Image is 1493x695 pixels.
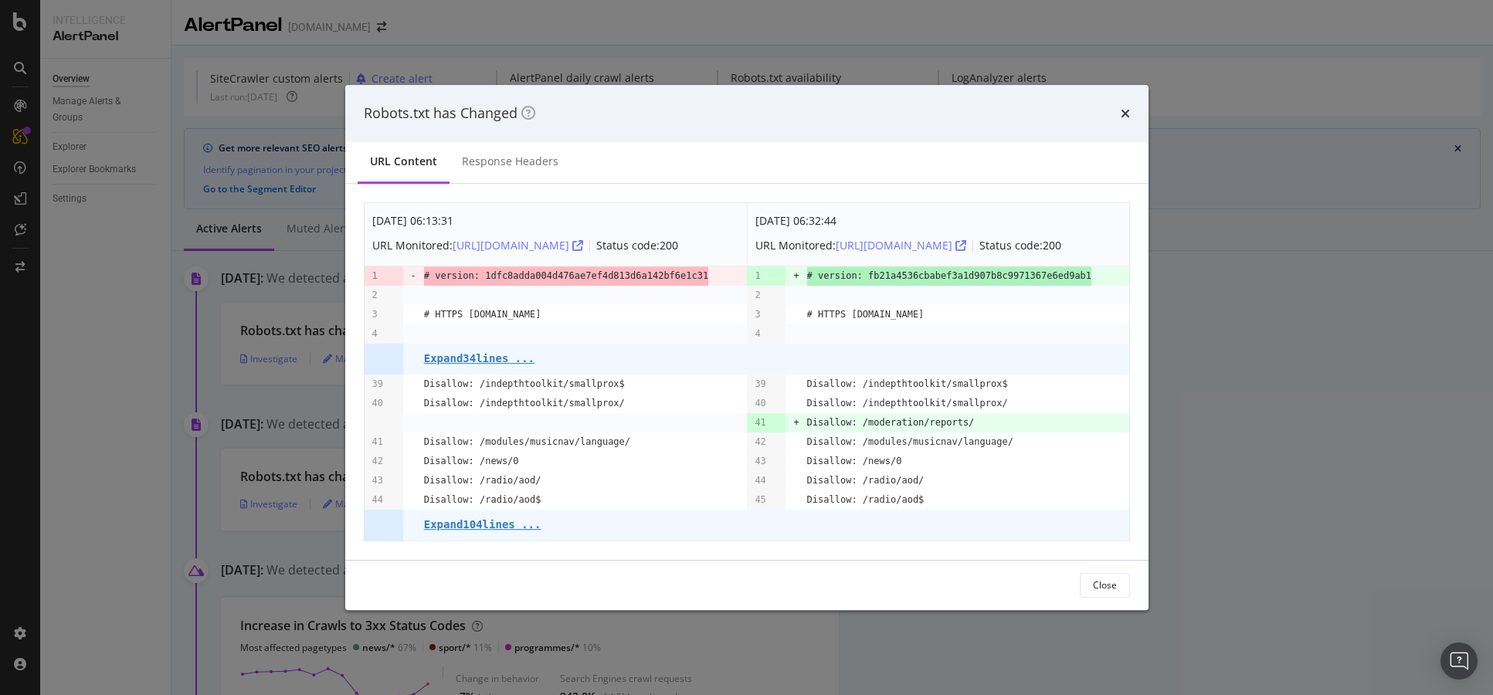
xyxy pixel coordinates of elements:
[372,286,378,305] pre: 2
[462,154,558,169] div: Response Headers
[372,452,383,471] pre: 42
[453,238,583,253] a: [URL][DOMAIN_NAME]
[424,432,630,452] pre: Disallow: /modules/musicnav/language/
[755,233,1061,258] div: URL Monitored: Status code: 200
[807,413,975,432] pre: Disallow: /moderation/reports/
[372,375,383,394] pre: 39
[755,305,760,324] pre: 3
[807,471,925,490] pre: Disallow: /radio/aod/
[424,352,534,364] pre: Expand 34 lines ...
[836,233,966,258] button: [URL][DOMAIN_NAME]
[453,238,583,253] div: [URL][DOMAIN_NAME]
[372,211,678,230] div: [DATE] 06:13:31
[372,266,378,286] pre: 1
[424,490,541,510] pre: Disallow: /radio/aod$
[372,324,378,344] pre: 4
[424,518,541,531] pre: Expand 104 lines ...
[1080,573,1130,598] button: Close
[1093,578,1117,592] div: Close
[372,394,383,413] pre: 40
[755,266,760,286] pre: 1
[364,103,535,124] div: Robots.txt has Changed
[807,375,1008,394] pre: Disallow: /indepthtoolkit/smallprox$
[453,233,583,258] button: [URL][DOMAIN_NAME]
[755,432,765,452] pre: 42
[411,266,416,286] pre: -
[755,324,760,344] pre: 4
[345,85,1149,610] div: modal
[372,233,678,258] div: URL Monitored: Status code: 200
[755,490,765,510] pre: 45
[755,286,760,305] pre: 2
[424,471,541,490] pre: Disallow: /radio/aod/
[370,154,437,169] div: URL Content
[755,211,1061,230] div: [DATE] 06:32:44
[807,266,1091,286] span: # version: fb21a4536cbabef3a1d907b8c9971367e6ed9ab1
[807,305,925,324] pre: # HTTPS [DOMAIN_NAME]
[755,413,765,432] pre: 41
[755,394,765,413] pre: 40
[424,394,625,413] pre: Disallow: /indepthtoolkit/smallprox/
[807,452,902,471] pre: Disallow: /news/0
[372,471,383,490] pre: 43
[1121,103,1130,124] div: times
[755,471,765,490] pre: 44
[807,432,1013,452] pre: Disallow: /modules/musicnav/language/
[1440,642,1478,680] div: Open Intercom Messenger
[836,238,966,253] div: [URL][DOMAIN_NAME]
[807,394,1008,413] pre: Disallow: /indepthtoolkit/smallprox/
[372,305,378,324] pre: 3
[836,238,966,253] a: [URL][DOMAIN_NAME]
[424,305,541,324] pre: # HTTPS [DOMAIN_NAME]
[372,432,383,452] pre: 41
[424,452,519,471] pre: Disallow: /news/0
[424,266,708,286] span: # version: 1dfc8adda004d476ae7ef4d813d6a142bf6e1c31
[424,375,625,394] pre: Disallow: /indepthtoolkit/smallprox$
[372,490,383,510] pre: 44
[793,266,799,286] pre: +
[793,413,799,432] pre: +
[807,490,925,510] pre: Disallow: /radio/aod$
[755,375,765,394] pre: 39
[755,452,765,471] pre: 43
